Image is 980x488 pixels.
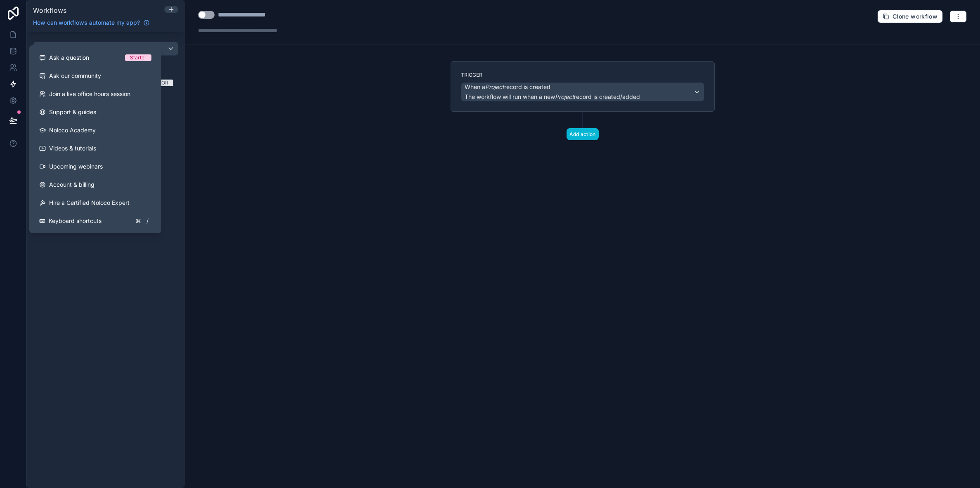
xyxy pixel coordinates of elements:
[49,126,96,134] span: Noloco Academy
[49,199,130,207] span: Hire a Certified Noloco Expert
[49,72,101,80] span: Ask our community
[893,13,937,20] span: Clone workflow
[144,218,151,224] span: /
[33,157,158,176] a: Upcoming webinars
[33,194,158,212] button: Hire a Certified Noloco Expert
[33,85,158,103] a: Join a live office hours session
[567,128,599,140] button: Add action
[30,19,153,27] a: How can workflows automate my app?
[33,67,158,85] a: Ask our community
[33,121,158,139] a: Noloco Academy
[49,144,96,152] span: Videos & tutorials
[465,83,550,91] span: When a record is created
[461,72,704,78] label: Trigger
[49,108,96,116] span: Support & guides
[49,54,89,62] span: Ask a question
[33,19,140,27] span: How can workflows automate my app?
[461,82,704,101] button: When aProjectrecord is createdThe workflow will run when a newProjectrecord is created/added
[49,90,130,98] span: Join a live office hours session
[485,83,504,90] em: Project
[49,181,94,189] span: Account & billing
[49,217,102,225] span: Keyboard shortcuts
[33,6,66,14] span: Workflows
[33,139,158,157] a: Videos & tutorials
[33,212,158,230] button: Keyboard shortcuts/
[33,103,158,121] a: Support & guides
[465,93,640,100] span: The workflow will run when a new record is created/added
[877,10,943,23] button: Clone workflow
[130,54,146,61] div: Starter
[49,162,103,171] span: Upcoming webinars
[33,49,158,67] button: Ask a questionStarter
[33,176,158,194] a: Account & billing
[555,93,574,100] em: Project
